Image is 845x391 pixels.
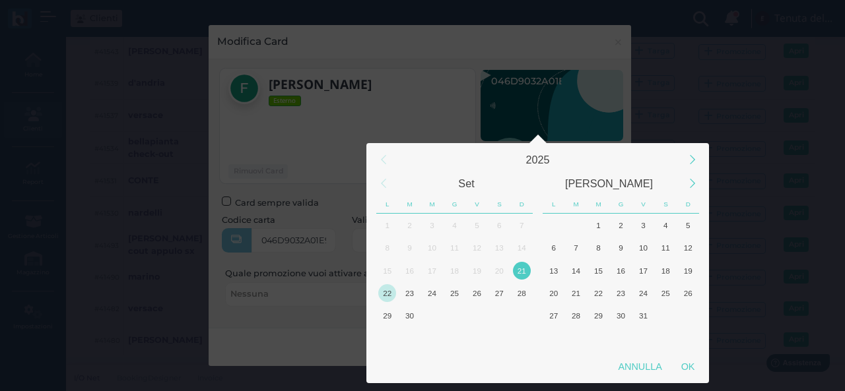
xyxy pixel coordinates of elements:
div: 20 [545,284,562,302]
div: Venerdì, Ottobre 17 [632,259,654,282]
div: 30 [612,307,630,324]
div: 28 [513,284,531,302]
div: Giovedì, Ottobre 16 [610,259,632,282]
div: 30 [401,307,419,324]
div: Venerdì [466,195,489,214]
div: Lunedì, Ottobre 6 [543,237,565,259]
div: Previous Month [369,169,397,198]
div: Domenica [677,195,699,214]
div: 5 [679,216,697,234]
div: Giovedì, Ottobre 30 [610,305,632,327]
div: 11 [657,239,675,256]
div: Venerdì, Ottobre 10 [632,237,654,259]
div: Sabato, Ottobre 4 [654,214,677,236]
div: Giovedì, Ottobre 9 [444,327,466,349]
div: 18 [446,262,463,280]
div: Martedì, Ottobre 28 [565,305,588,327]
div: Martedì, Settembre 16 [399,259,421,282]
div: Sabato, Ottobre 11 [654,237,677,259]
div: 24 [634,284,652,302]
div: Lunedì, Settembre 1 [376,214,399,236]
div: 18 [657,262,675,280]
div: Mercoledì, Settembre 17 [421,259,444,282]
div: Mercoledì, Ottobre 29 [588,305,610,327]
div: Mercoledì [421,195,444,214]
div: Ottobre [538,171,681,195]
div: Next Year [678,146,706,174]
div: Venerdì, Settembre 26 [465,282,488,304]
div: Lunedì, Novembre 3 [543,327,565,349]
div: 1 [590,216,607,234]
div: 13 [545,262,562,280]
div: Mercoledì, Settembre 3 [421,214,444,236]
div: 15 [378,262,396,280]
div: 10 [634,239,652,256]
div: Sabato, Novembre 8 [654,327,677,349]
div: Venerdì, Settembre 12 [465,237,488,259]
div: Lunedì, Ottobre 27 [543,305,565,327]
div: Mercoledì, Settembre 10 [421,237,444,259]
div: Domenica, Ottobre 5 [677,214,699,236]
div: Giovedì, Settembre 18 [444,259,466,282]
div: 14 [513,239,531,256]
div: Lunedì, Settembre 8 [376,237,399,259]
div: 12 [468,239,486,256]
div: Martedì, Settembre 30 [399,305,421,327]
div: Giovedì [444,195,466,214]
div: 14 [567,262,585,280]
div: 23 [612,284,630,302]
div: Mercoledì, Novembre 5 [588,327,610,349]
div: 26 [468,284,486,302]
div: Martedì [565,195,588,214]
div: Giovedì [610,195,632,214]
div: 19 [679,262,697,280]
div: Mercoledì, Ottobre 15 [588,259,610,282]
div: 23 [401,284,419,302]
div: 6 [490,216,508,234]
div: Lunedì [543,195,565,214]
div: Martedì, Settembre 23 [399,282,421,304]
div: Lunedì, Ottobre 6 [376,327,399,349]
div: Sabato, Settembre 27 [488,282,510,304]
div: Mercoledì, Ottobre 8 [588,237,610,259]
div: Martedì, Ottobre 7 [565,237,588,259]
div: Mercoledì [588,195,610,214]
div: Domenica, Novembre 2 [677,305,699,327]
div: Giovedì, Ottobre 23 [610,282,632,304]
div: 12 [679,239,697,256]
div: Giovedì, Ottobre 2 [610,214,632,236]
div: 2 [612,216,630,234]
div: Giovedì, Settembre 25 [444,282,466,304]
div: Giovedì, Novembre 6 [610,327,632,349]
div: 28 [567,307,585,324]
div: 2 [401,216,419,234]
div: 3 [634,216,652,234]
div: OK [671,355,704,378]
div: 27 [490,284,508,302]
div: Domenica, Ottobre 12 [677,237,699,259]
div: 22 [378,284,396,302]
div: Venerdì, Ottobre 3 [465,305,488,327]
div: Mercoledì, Ottobre 22 [588,282,610,304]
div: Giovedì, Settembre 11 [444,237,466,259]
div: 31 [634,307,652,324]
div: Domenica [510,195,533,214]
div: 4 [446,216,463,234]
div: 25 [657,284,675,302]
div: 9 [612,239,630,256]
div: Venerdì, Ottobre 3 [632,214,654,236]
div: Mercoledì, Ottobre 1 [588,214,610,236]
div: Annulla [609,355,671,378]
div: Martedì, Settembre 2 [399,214,421,236]
div: Sabato, Ottobre 4 [488,305,510,327]
div: Venerdì, Ottobre 31 [632,305,654,327]
div: Sabato, Ottobre 11 [488,327,510,349]
div: 29 [590,307,607,324]
div: Martedì, Settembre 30 [565,214,588,236]
div: Sabato [488,195,510,214]
div: 13 [490,239,508,256]
div: Sabato, Ottobre 25 [654,282,677,304]
div: Venerdì, Ottobre 10 [465,327,488,349]
div: Venerdì, Novembre 7 [632,327,654,349]
div: 10 [423,239,441,256]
